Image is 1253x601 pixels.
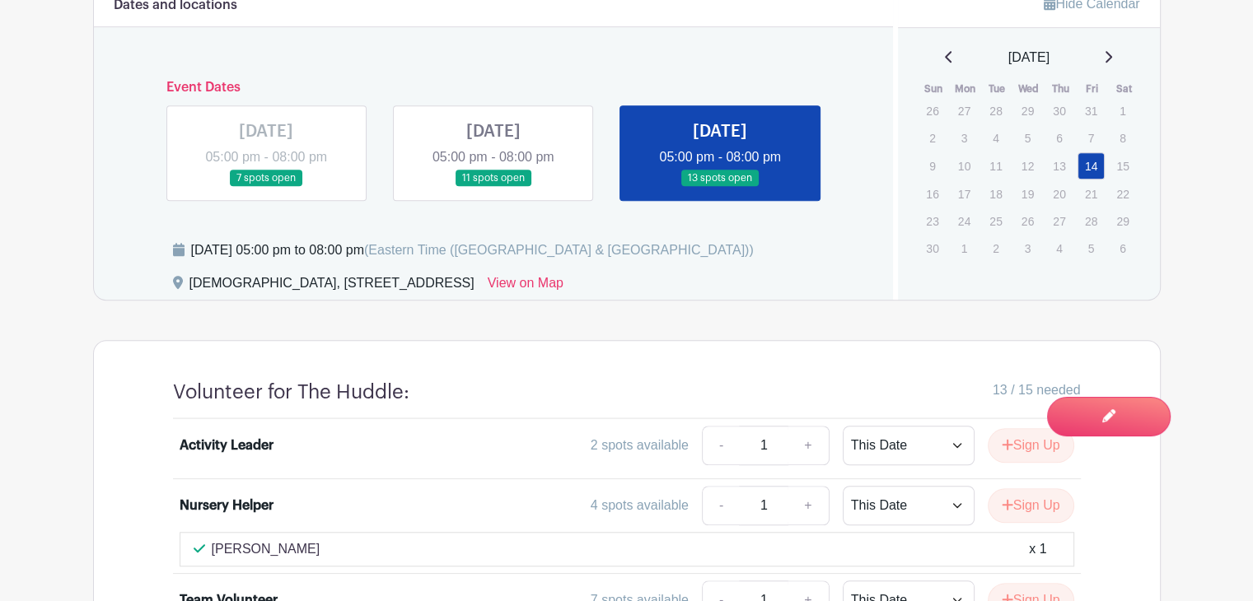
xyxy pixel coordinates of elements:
p: 28 [982,98,1009,123]
th: Fri [1077,81,1109,97]
p: 3 [1014,235,1041,261]
p: 8 [1109,125,1136,151]
p: 7 [1078,125,1105,151]
div: [DEMOGRAPHIC_DATA], [STREET_ADDRESS] [189,273,475,300]
p: 31 [1078,98,1105,123]
p: 6 [1109,235,1136,261]
a: + [788,486,829,525]
p: 4 [1045,235,1073,261]
h4: Volunteer for The Huddle: [173,380,409,404]
div: Activity Leader [180,436,274,455]
div: [DATE] 05:00 pm to 08:00 pm [191,240,754,260]
p: 19 [1014,181,1041,207]
span: [DATE] [1008,48,1050,68]
p: 12 [1014,153,1041,179]
p: 5 [1078,235,1105,261]
p: 26 [1014,208,1041,234]
p: 20 [1045,181,1073,207]
p: 15 [1109,153,1136,179]
h6: Event Dates [153,80,835,96]
button: Sign Up [988,488,1074,523]
p: 18 [982,181,1009,207]
p: 29 [1014,98,1041,123]
p: 1 [951,235,978,261]
button: Sign Up [988,428,1074,463]
th: Thu [1045,81,1077,97]
p: 2 [982,235,1009,261]
p: 6 [1045,125,1073,151]
a: View on Map [488,273,563,300]
th: Mon [950,81,982,97]
p: 23 [919,208,946,234]
p: 30 [919,235,946,261]
div: Nursery Helper [180,496,274,515]
span: 13 / 15 needed [993,380,1081,400]
p: 28 [1078,208,1105,234]
div: x 1 [1029,539,1046,559]
p: 26 [919,98,946,123]
div: 4 spots available [591,496,689,515]
p: 22 [1109,181,1136,207]
p: 16 [919,181,946,207]
th: Tue [981,81,1013,97]
p: 27 [1045,208,1073,234]
p: 21 [1078,181,1105,207]
p: 13 [1045,153,1073,179]
p: 11 [982,153,1009,179]
p: 3 [951,125,978,151]
th: Wed [1013,81,1045,97]
p: 5 [1014,125,1041,151]
p: 27 [951,98,978,123]
p: 4 [982,125,1009,151]
a: 14 [1078,152,1105,179]
a: - [702,426,740,465]
p: 17 [951,181,978,207]
p: 2 [919,125,946,151]
p: 1 [1109,98,1136,123]
div: 2 spots available [591,436,689,455]
p: 30 [1045,98,1073,123]
span: (Eastern Time ([GEOGRAPHIC_DATA] & [GEOGRAPHIC_DATA])) [364,243,754,257]
th: Sun [918,81,950,97]
p: 29 [1109,208,1136,234]
p: 25 [982,208,1009,234]
p: 10 [951,153,978,179]
p: 24 [951,208,978,234]
p: 9 [919,153,946,179]
th: Sat [1108,81,1140,97]
a: + [788,426,829,465]
p: [PERSON_NAME] [212,539,320,559]
a: - [702,486,740,525]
